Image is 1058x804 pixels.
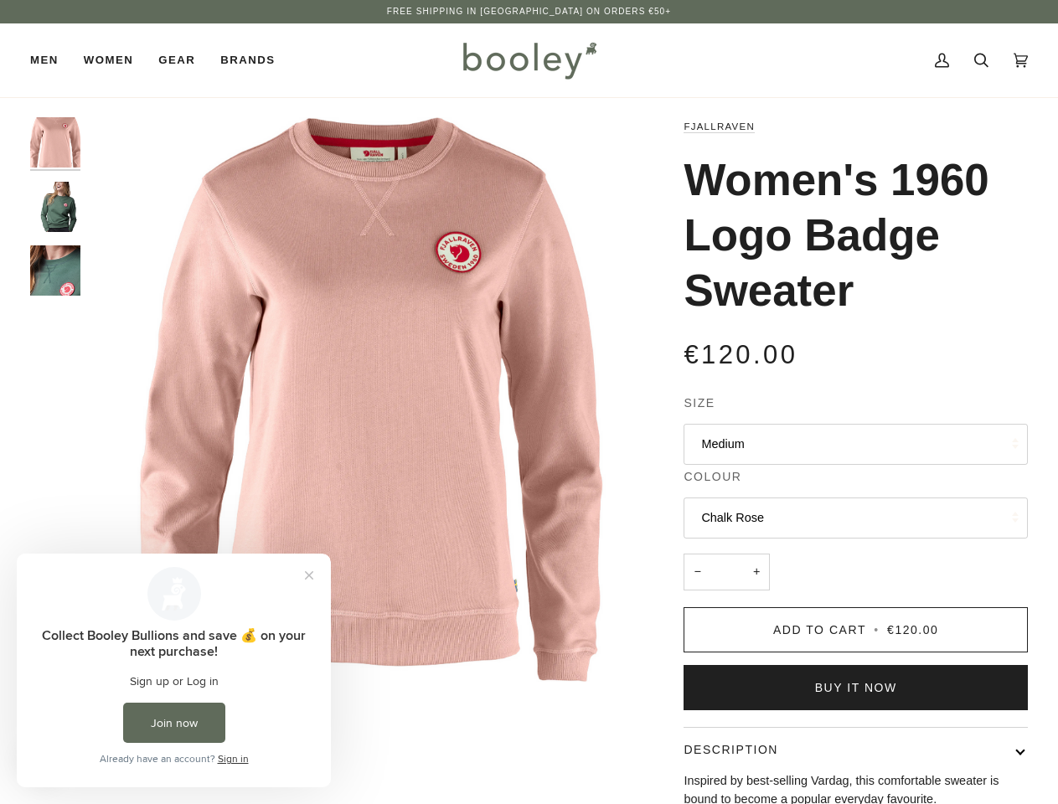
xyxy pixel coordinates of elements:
button: Buy it now [684,665,1028,710]
button: Add to Cart • €120.00 [684,607,1028,652]
button: Description [684,728,1028,772]
button: Chalk Rose [684,497,1028,539]
a: Fjallraven [684,121,755,131]
span: €120.00 [887,623,938,636]
span: Women [84,52,133,69]
span: Colour [684,468,741,486]
img: Booley [456,36,602,85]
span: Size [684,394,715,412]
h1: Women's 1960 Logo Badge Sweater [684,152,1015,318]
span: Gear [158,52,195,69]
img: Fjallraven Women&#39;s 1960 Logo Badge Sweater Chalk Rose - Booley Galway [89,117,653,682]
img: Fjallraven Women's 1960 Logo Badge Sweater Chalk Rose - Booley Galway [30,117,80,167]
p: Free Shipping in [GEOGRAPHIC_DATA] on Orders €50+ [387,5,671,18]
div: Fjallraven Women's 1960 Logo Badge Sweater Chalk Rose - Booley Galway [89,117,653,682]
span: • [870,623,882,636]
a: Women [71,23,146,97]
a: Men [30,23,71,97]
a: Gear [146,23,208,97]
input: Quantity [684,554,770,591]
img: Fjallraven Women's 1960 Logo Badge Sweater - Booley Galway [30,245,80,296]
span: Add to Cart [773,623,866,636]
span: €120.00 [684,340,797,369]
iframe: Loyalty program pop-up with offers and actions [17,554,331,787]
a: Brands [208,23,287,97]
button: − [684,554,710,591]
button: Medium [684,424,1028,465]
button: + [743,554,770,591]
img: Fjallraven Women's 1960 Logo Badge Sweater - Booley Galway [30,182,80,232]
span: Men [30,52,59,69]
span: Brands [220,52,275,69]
